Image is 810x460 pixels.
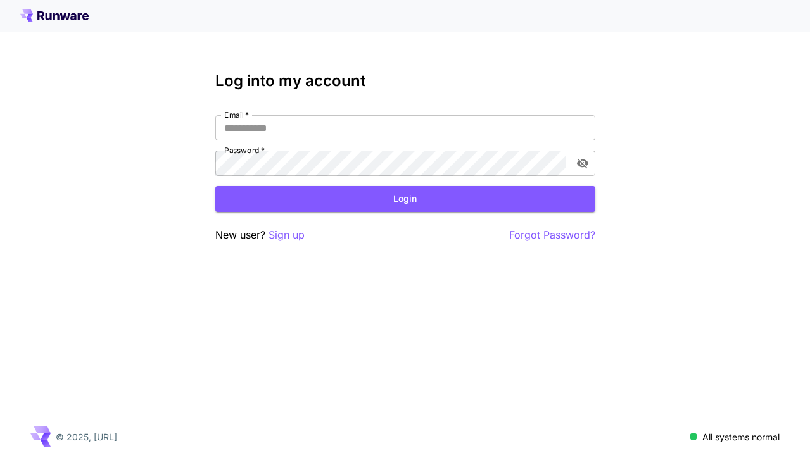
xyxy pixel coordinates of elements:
button: Sign up [269,227,305,243]
label: Password [224,145,265,156]
button: Login [215,186,595,212]
button: toggle password visibility [571,152,594,175]
p: © 2025, [URL] [56,430,117,444]
p: All systems normal [702,430,780,444]
p: New user? [215,227,305,243]
label: Email [224,109,249,120]
h3: Log into my account [215,72,595,90]
button: Forgot Password? [509,227,595,243]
